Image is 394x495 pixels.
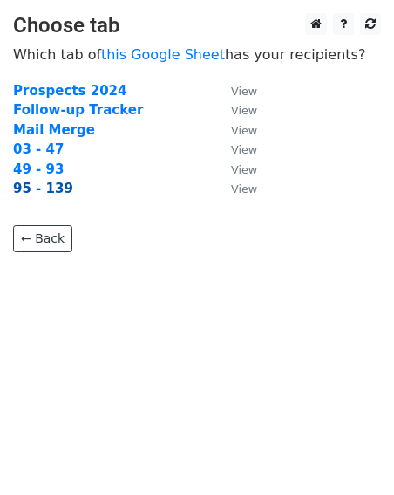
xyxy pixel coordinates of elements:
[13,13,381,38] h3: Choose tab
[13,225,72,252] a: ← Back
[101,46,225,63] a: this Google Sheet
[214,83,257,99] a: View
[13,181,73,196] a: 95 - 139
[13,83,127,99] a: Prospects 2024
[13,102,143,118] a: Follow-up Tracker
[231,124,257,137] small: View
[214,181,257,196] a: View
[13,122,95,138] a: Mail Merge
[214,141,257,157] a: View
[231,163,257,176] small: View
[214,162,257,177] a: View
[13,162,64,177] a: 49 - 93
[231,85,257,98] small: View
[214,102,257,118] a: View
[13,45,381,64] p: Which tab of has your recipients?
[231,143,257,156] small: View
[231,104,257,117] small: View
[307,411,394,495] iframe: Chat Widget
[13,141,64,157] a: 03 - 47
[214,122,257,138] a: View
[231,182,257,196] small: View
